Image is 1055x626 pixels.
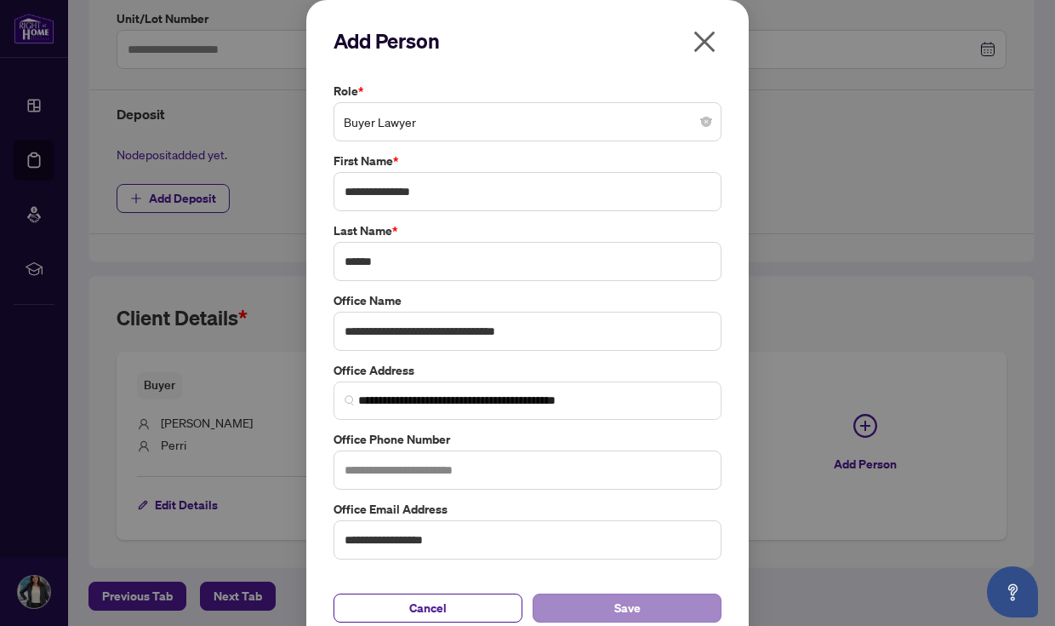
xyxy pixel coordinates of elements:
[345,395,355,405] img: search_icon
[334,27,721,55] h2: Add Person
[334,594,522,623] button: Cancel
[691,28,718,55] span: close
[334,361,721,380] label: Office Address
[533,594,721,623] button: Save
[344,106,711,138] span: Buyer Lawyer
[334,82,721,101] label: Role
[614,594,641,622] span: Save
[334,291,721,310] label: Office Name
[701,117,711,127] span: close-circle
[334,152,721,170] label: First Name
[987,566,1038,617] button: Open asap
[334,221,721,240] label: Last Name
[409,594,447,622] span: Cancel
[334,500,721,519] label: Office Email Address
[334,430,721,449] label: Office Phone Number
